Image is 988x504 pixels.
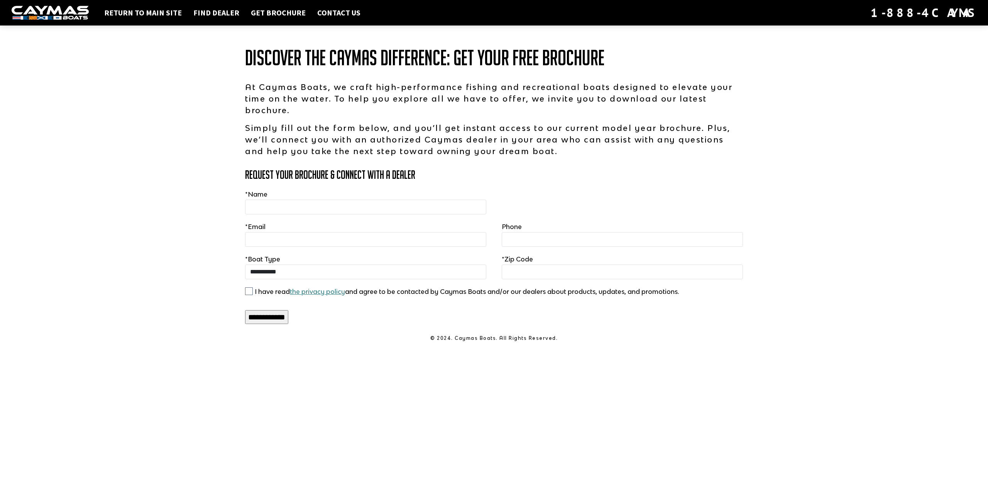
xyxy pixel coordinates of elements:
[502,222,522,231] label: Phone
[245,255,280,264] label: Boat Type
[255,287,679,296] label: I have read and agree to be contacted by Caymas Boats and/or our dealers about products, updates,...
[245,190,267,199] label: Name
[313,8,364,18] a: Contact Us
[502,255,533,264] label: Zip Code
[871,4,976,21] div: 1-888-4CAYMAS
[189,8,243,18] a: Find Dealer
[245,335,743,342] p: © 2024. Caymas Boats. All Rights Reserved.
[245,222,266,231] label: Email
[245,122,743,157] p: Simply fill out the form below, and you’ll get instant access to our current model year brochure....
[12,6,89,20] img: white-logo-c9c8dbefe5ff5ceceb0f0178aa75bf4bb51f6bca0971e226c86eb53dfe498488.png
[245,81,743,116] p: At Caymas Boats, we craft high-performance fishing and recreational boats designed to elevate you...
[245,46,743,70] h1: Discover the Caymas Difference: Get Your Free Brochure
[290,288,345,295] a: the privacy policy
[247,8,310,18] a: Get Brochure
[100,8,186,18] a: Return to main site
[245,168,743,181] h3: Request Your Brochure & Connect with a Dealer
